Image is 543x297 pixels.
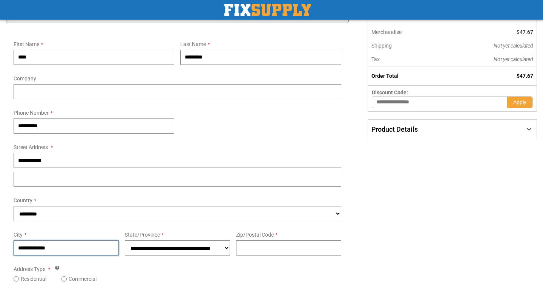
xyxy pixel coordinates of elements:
span: City [14,232,23,238]
span: Shipping [371,43,392,49]
img: Fix Industrial Supply [224,4,311,16]
label: Commercial [69,275,97,283]
span: First Name [14,41,39,47]
th: Tax [368,52,443,66]
strong: Order Total [371,73,399,79]
span: Country [14,197,32,203]
span: $47.67 [517,73,533,79]
label: Residential [21,275,46,283]
span: Last Name [180,41,206,47]
button: Apply [507,96,533,108]
span: Phone Number [14,110,49,116]
span: Company [14,75,36,82]
span: Product Details [371,125,418,133]
a: store logo [224,4,311,16]
span: Zip/Postal Code [236,232,274,238]
th: Merchandise [368,25,443,39]
span: Address Type [14,266,45,272]
span: Not yet calculated [494,56,533,62]
span: State/Province [125,232,160,238]
span: Street Address [14,144,48,150]
span: Not yet calculated [494,43,533,49]
span: Apply [513,99,526,105]
span: Discount Code: [372,89,408,95]
span: $47.67 [517,29,533,35]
